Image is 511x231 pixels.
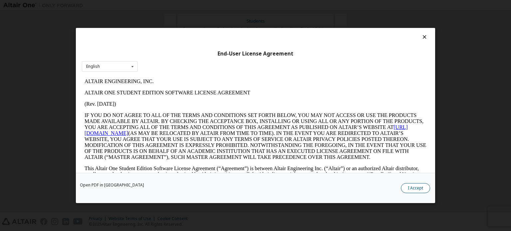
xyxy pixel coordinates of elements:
p: This Altair One Student Edition Software License Agreement (“Agreement”) is between Altair Engine... [3,90,345,114]
div: English [86,64,100,68]
button: I Accept [401,183,430,193]
p: ALTAIR ONE STUDENT EDITION SOFTWARE LICENSE AGREEMENT [3,14,345,20]
p: IF YOU DO NOT AGREE TO ALL OF THE TERMS AND CONDITIONS SET FORTH BELOW, YOU MAY NOT ACCESS OR USE... [3,37,345,84]
a: [URL][DOMAIN_NAME] [3,49,326,60]
div: End-User License Agreement [82,51,429,57]
p: (Rev. [DATE]) [3,25,345,31]
a: Open PDF in [GEOGRAPHIC_DATA] [80,183,144,187]
p: ALTAIR ENGINEERING, INC. [3,3,345,9]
